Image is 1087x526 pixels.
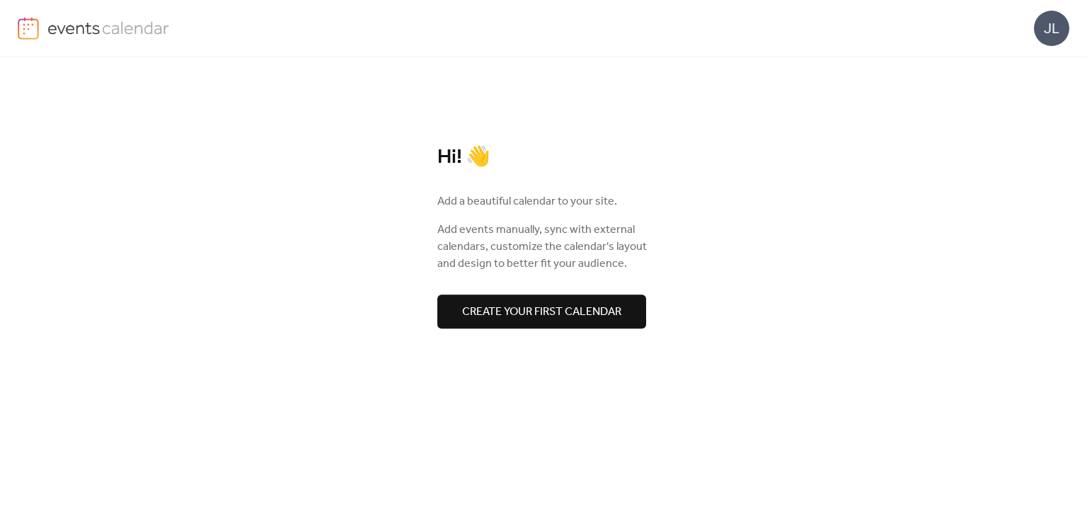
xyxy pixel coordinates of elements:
[462,304,621,321] span: Create your first calendar
[1034,11,1069,46] div: JL
[18,17,39,40] img: logo
[437,193,617,210] span: Add a beautiful calendar to your site.
[437,222,650,273] span: Add events manually, sync with external calendars, customize the calendar's layout and design to ...
[437,295,646,328] button: Create your first calendar
[47,17,170,38] img: logo-type
[437,145,650,170] div: Hi! 👋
